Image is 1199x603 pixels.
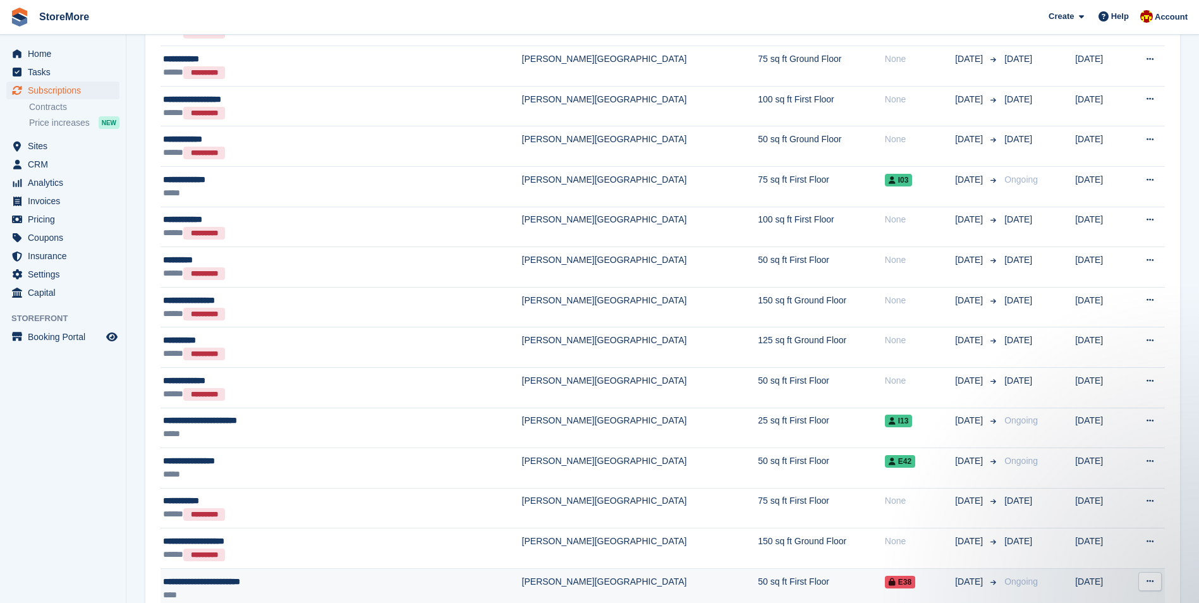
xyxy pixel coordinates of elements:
span: Ongoing [1004,415,1038,425]
span: Capital [28,284,104,301]
span: [DATE] [955,535,985,548]
td: [DATE] [1075,488,1127,528]
td: 50 sq ft Ground Floor [758,126,885,167]
a: menu [6,82,119,99]
td: 125 sq ft Ground Floor [758,327,885,368]
span: [DATE] [1004,375,1032,386]
td: 75 sq ft First Floor [758,166,885,207]
span: Insurance [28,247,104,265]
span: [DATE] [955,93,985,106]
a: menu [6,174,119,192]
a: menu [6,265,119,283]
span: Ongoing [1004,174,1038,185]
span: Tasks [28,63,104,81]
span: [DATE] [1004,536,1032,546]
td: [DATE] [1075,327,1127,368]
td: 50 sq ft First Floor [758,367,885,408]
span: [DATE] [955,253,985,267]
div: None [885,294,955,307]
span: Ongoing [1004,576,1038,587]
td: [PERSON_NAME][GEOGRAPHIC_DATA] [522,528,758,569]
td: [PERSON_NAME][GEOGRAPHIC_DATA] [522,126,758,167]
span: Home [28,45,104,63]
span: Price increases [29,117,90,129]
a: menu [6,210,119,228]
div: None [885,334,955,347]
span: Settings [28,265,104,283]
a: Price increases NEW [29,116,119,130]
td: [DATE] [1075,86,1127,126]
td: [PERSON_NAME][GEOGRAPHIC_DATA] [522,46,758,87]
a: menu [6,328,119,346]
a: StoreMore [34,6,94,27]
td: 50 sq ft First Floor [758,247,885,288]
span: [DATE] [1004,214,1032,224]
td: 150 sq ft Ground Floor [758,528,885,569]
a: menu [6,247,119,265]
span: [DATE] [1004,94,1032,104]
td: [PERSON_NAME][GEOGRAPHIC_DATA] [522,247,758,288]
td: [DATE] [1075,46,1127,87]
td: [PERSON_NAME][GEOGRAPHIC_DATA] [522,488,758,528]
div: None [885,133,955,146]
span: [DATE] [955,133,985,146]
span: [DATE] [1004,335,1032,345]
a: menu [6,63,119,81]
span: Create [1049,10,1074,23]
td: [PERSON_NAME][GEOGRAPHIC_DATA] [522,327,758,368]
td: [PERSON_NAME][GEOGRAPHIC_DATA] [522,166,758,207]
a: Preview store [104,329,119,344]
td: [PERSON_NAME][GEOGRAPHIC_DATA] [522,408,758,448]
span: Invoices [28,192,104,210]
span: [DATE] [955,213,985,226]
div: None [885,494,955,508]
a: menu [6,45,119,63]
span: Help [1111,10,1129,23]
span: [DATE] [1004,295,1032,305]
td: [PERSON_NAME][GEOGRAPHIC_DATA] [522,287,758,327]
span: [DATE] [955,374,985,387]
span: CRM [28,155,104,173]
td: 25 sq ft First Floor [758,408,885,448]
a: menu [6,229,119,247]
span: Sites [28,137,104,155]
span: I13 [885,415,913,427]
td: 75 sq ft First Floor [758,488,885,528]
span: [DATE] [1004,54,1032,64]
span: [DATE] [955,173,985,186]
span: Booking Portal [28,328,104,346]
td: 100 sq ft First Floor [758,86,885,126]
td: [DATE] [1075,166,1127,207]
td: 150 sq ft Ground Floor [758,287,885,327]
div: None [885,213,955,226]
td: 50 sq ft First Floor [758,448,885,489]
td: [DATE] [1075,367,1127,408]
span: [DATE] [1004,496,1032,506]
td: [PERSON_NAME][GEOGRAPHIC_DATA] [522,207,758,247]
span: Coupons [28,229,104,247]
span: Storefront [11,312,126,325]
td: [DATE] [1075,126,1127,167]
span: [DATE] [955,414,985,427]
td: 100 sq ft First Floor [758,207,885,247]
td: [DATE] [1075,247,1127,288]
span: Analytics [28,174,104,192]
span: [DATE] [955,494,985,508]
td: [PERSON_NAME][GEOGRAPHIC_DATA] [522,448,758,489]
img: stora-icon-8386f47178a22dfd0bd8f6a31ec36ba5ce8667c1dd55bd0f319d3a0aa187defe.svg [10,8,29,27]
td: [PERSON_NAME][GEOGRAPHIC_DATA] [522,86,758,126]
span: [DATE] [955,575,985,588]
td: [DATE] [1075,408,1127,448]
span: Subscriptions [28,82,104,99]
div: None [885,93,955,106]
a: menu [6,284,119,301]
div: NEW [99,116,119,129]
div: None [885,535,955,548]
td: 75 sq ft Ground Floor [758,46,885,87]
a: menu [6,192,119,210]
td: [PERSON_NAME][GEOGRAPHIC_DATA] [522,367,758,408]
img: Store More Team [1140,10,1153,23]
td: [DATE] [1075,207,1127,247]
span: Account [1155,11,1188,23]
td: [DATE] [1075,287,1127,327]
